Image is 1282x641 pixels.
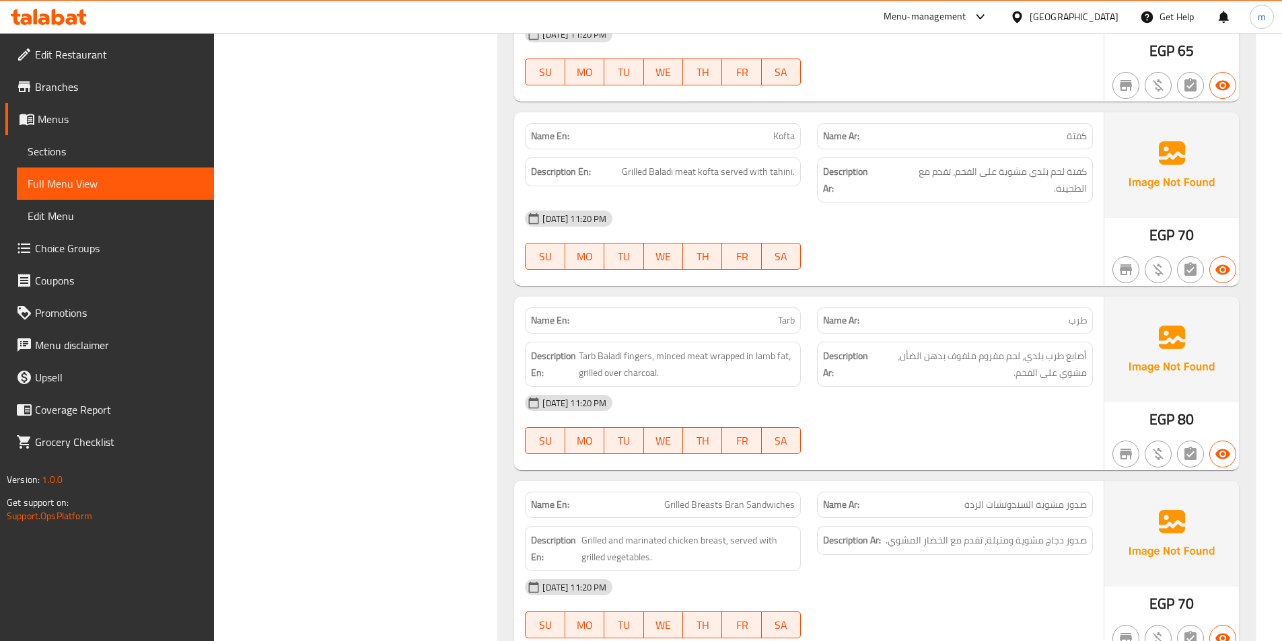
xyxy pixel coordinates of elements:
[565,611,604,638] button: MO
[531,163,591,180] strong: Description En:
[571,615,599,635] span: MO
[727,247,756,266] span: FR
[1069,313,1087,328] span: طرب
[525,611,565,638] button: SU
[525,59,565,85] button: SU
[604,243,643,270] button: TU
[35,240,203,256] span: Choice Groups
[1177,441,1204,467] button: Not has choices
[610,615,638,635] span: TU
[644,243,683,270] button: WE
[531,247,559,266] span: SU
[35,402,203,418] span: Coverage Report
[42,471,63,488] span: 1.0.0
[644,611,683,638] button: WE
[565,243,604,270] button: MO
[1178,38,1194,64] span: 65
[571,63,599,82] span: MO
[5,38,214,71] a: Edit Restaurant
[1067,129,1087,143] span: كفتة
[1209,256,1236,283] button: Available
[35,369,203,385] span: Upsell
[604,59,643,85] button: TU
[5,232,214,264] a: Choice Groups
[683,59,722,85] button: TH
[5,297,214,329] a: Promotions
[722,243,761,270] button: FR
[688,247,717,266] span: TH
[1209,441,1236,467] button: Available
[35,46,203,63] span: Edit Restaurant
[727,615,756,635] span: FR
[1104,481,1239,586] img: Ae5nvW7+0k+MAAAAAElFTkSuQmCC
[5,393,214,426] a: Coverage Report
[531,431,559,451] span: SU
[5,426,214,458] a: Grocery Checklist
[1209,72,1236,99] button: Available
[1178,222,1194,248] span: 70
[7,471,40,488] span: Version:
[649,431,678,451] span: WE
[823,163,881,196] strong: Description Ar:
[1258,9,1266,24] span: m
[644,427,683,454] button: WE
[722,59,761,85] button: FR
[773,129,795,143] span: Kofta
[1030,9,1118,24] div: [GEOGRAPHIC_DATA]
[762,427,801,454] button: SA
[823,313,859,328] strong: Name Ar:
[688,431,717,451] span: TH
[35,79,203,95] span: Branches
[537,28,612,41] span: [DATE] 11:20 PM
[17,135,214,167] a: Sections
[644,59,683,85] button: WE
[35,337,203,353] span: Menu disclaimer
[5,361,214,393] a: Upsell
[1149,591,1174,617] span: EGP
[531,615,559,635] span: SU
[610,247,638,266] span: TU
[767,63,795,82] span: SA
[683,611,722,638] button: TH
[1177,256,1204,283] button: Not has choices
[649,615,678,635] span: WE
[778,313,795,328] span: Tarb
[610,63,638,82] span: TU
[688,615,717,635] span: TH
[823,348,870,381] strong: Description Ar:
[622,163,795,180] span: Grilled Baladi meat kofta served with tahini.
[727,431,756,451] span: FR
[5,71,214,103] a: Branches
[762,59,801,85] button: SA
[722,427,761,454] button: FR
[565,427,604,454] button: MO
[525,427,565,454] button: SU
[28,143,203,159] span: Sections
[1177,72,1204,99] button: Not has choices
[38,111,203,127] span: Menus
[664,498,795,512] span: Grilled Breasts Bran Sandwiches
[565,59,604,85] button: MO
[28,176,203,192] span: Full Menu View
[886,532,1087,549] span: صدور دجاج مشوية ومتبلة، تقدم مع الخضار المشوي.
[762,611,801,638] button: SA
[537,581,612,594] span: [DATE] 11:20 PM
[688,63,717,82] span: TH
[767,247,795,266] span: SA
[823,129,859,143] strong: Name Ar:
[1149,38,1174,64] span: EGP
[683,243,722,270] button: TH
[537,397,612,410] span: [DATE] 11:20 PM
[525,243,565,270] button: SU
[1178,591,1194,617] span: 70
[579,348,795,381] span: Tarb Baladi fingers, minced meat wrapped in lamb fat, grilled over charcoal.
[884,9,966,25] div: Menu-management
[604,427,643,454] button: TU
[884,163,1087,196] span: كفتة لحم بلدي مشوية على الفحم، تقدم مع الطحينة.
[531,498,569,512] strong: Name En:
[28,208,203,224] span: Edit Menu
[604,611,643,638] button: TU
[1178,406,1194,432] span: 80
[1149,406,1174,432] span: EGP
[35,434,203,450] span: Grocery Checklist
